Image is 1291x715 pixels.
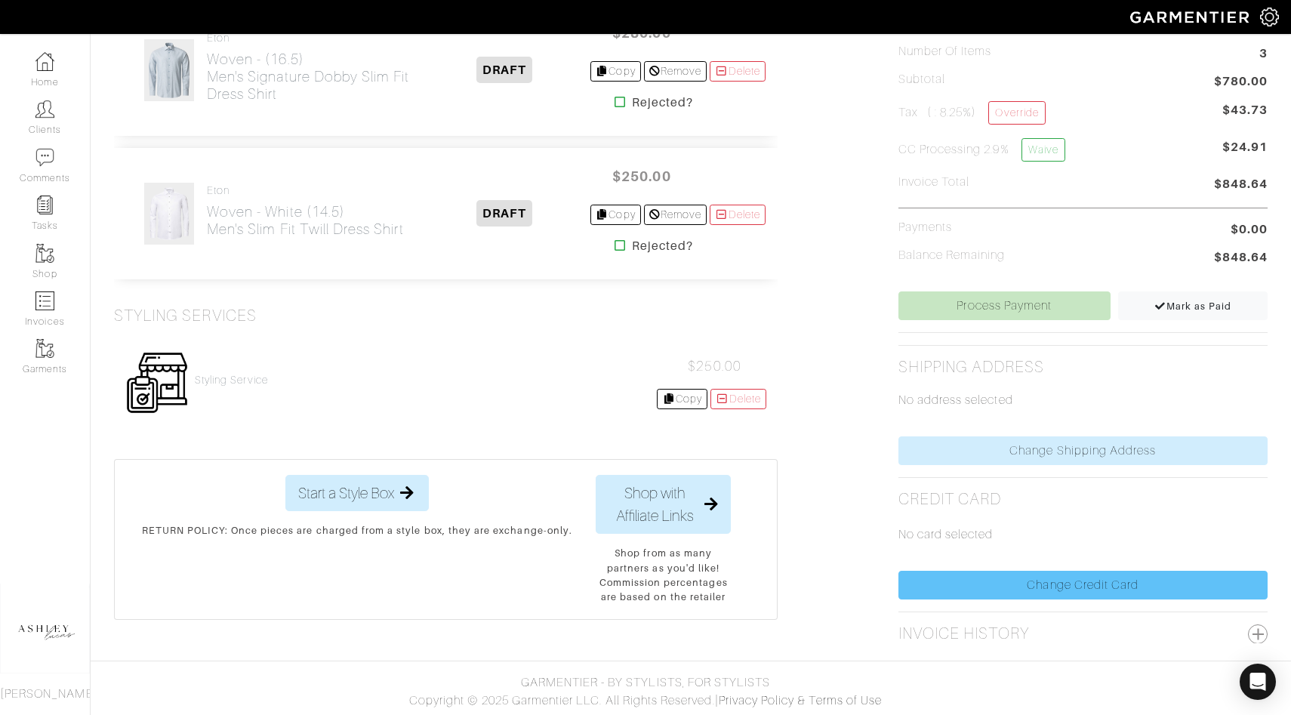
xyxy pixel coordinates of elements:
[125,351,189,415] img: Womens_Service-b2905c8a555b134d70f80a63ccd9711e5cb40bac1cff00c12a43f244cd2c1cd3.png
[1222,138,1268,168] span: $24.91
[207,184,404,238] a: Eton Woven - White (14.5)Men's Slim Fit Twill Dress Shirt
[898,571,1268,599] a: Change Credit Card
[1123,4,1260,30] img: garmentier-logo-header-white-b43fb05a5012e4ada735d5af1a66efaba907eab6374d6393d1fbf88cb4ef424d.png
[35,339,54,358] img: garments-icon-b7da505a4dc4fd61783c78ac3ca0ef83fa9d6f193b1c9dc38574b1d14d53ca28.png
[476,57,531,83] span: DRAFT
[1214,248,1268,269] span: $848.64
[898,45,992,59] h5: Number of Items
[898,101,1046,125] h5: Tax ( : 8.25%)
[143,39,195,102] img: vyahCkojws6J2Yuu1iK2TKLg
[596,475,731,534] button: Shop with Affiliate Links
[609,482,701,527] span: Shop with Affiliate Links
[898,138,1065,162] h5: CC Processing 2.9%
[1021,138,1065,162] a: Waive
[207,203,404,238] h2: Woven - White (14.5) Men's Slim Fit Twill Dress Shirt
[114,307,257,325] h3: Styling Services
[1260,8,1279,26] img: gear-icon-white-bd11855cb880d31180b6d7d6211b90ccbf57a29d726f0c71d8c61bd08dd39cc2.png
[710,389,766,409] a: Delete
[898,291,1111,320] a: Process Payment
[143,182,195,245] img: xnUEkP8LSR3UEcpzF5nfbkKS
[898,490,1002,509] h2: Credit Card
[898,248,1006,263] h5: Balance Remaining
[35,196,54,214] img: reminder-icon-8004d30b9f0a5d33ae49ab947aed9ed385cf756f9e5892f1edd6e32f2345188e.png
[1214,72,1268,93] span: $780.00
[898,358,1045,377] h2: Shipping Address
[207,32,419,45] h4: Eton
[898,175,970,190] h5: Invoice Total
[898,220,952,235] h5: Payments
[644,61,707,82] a: Remove
[1231,220,1268,239] span: $0.00
[207,184,404,197] h4: Eton
[988,101,1045,125] a: Override
[898,624,1030,643] h2: Invoice History
[195,374,268,387] a: Styling Service
[35,291,54,310] img: orders-icon-0abe47150d42831381b5fb84f609e132dff9fe21cb692f30cb5eec754e2cba89.png
[409,694,715,707] span: Copyright © 2025 Garmentier LLC. All Rights Reserved.
[476,200,531,227] span: DRAFT
[596,546,731,604] p: Shop from as many partners as you'd like! Commission percentages are based on the retailer
[590,61,641,82] a: Copy
[898,72,945,87] h5: Subtotal
[35,100,54,119] img: clients-icon-6bae9207a08558b7cb47a8932f037763ab4055f8c8b6bfacd5dc20c3e0201464.png
[590,205,641,225] a: Copy
[142,523,572,538] p: RETURN POLICY: Once pieces are charged from a style box, they are exchange-only.
[1222,101,1268,119] span: $43.73
[1154,300,1232,312] span: Mark as Paid
[898,525,1268,544] p: No card selected
[898,436,1268,465] a: Change Shipping Address
[657,389,707,409] a: Copy
[1214,175,1268,196] span: $848.64
[35,148,54,167] img: comment-icon-a0a6a9ef722e966f86d9cbdc48e553b5cf19dbc54f86b18d962a5391bc8f6eb6.png
[710,205,766,225] a: Delete
[644,205,707,225] a: Remove
[1118,291,1268,320] a: Mark as Paid
[719,694,882,707] a: Privacy Policy & Terms of Use
[298,482,394,504] span: Start a Style Box
[596,160,687,193] span: $250.00
[35,52,54,71] img: dashboard-icon-dbcd8f5a0b271acd01030246c82b418ddd0df26cd7fceb0bd07c9910d44c42f6.png
[632,237,693,255] strong: Rejected?
[632,94,693,112] strong: Rejected?
[207,32,419,103] a: Eton Woven - (16.5)Men's Signature Dobby Slim Fit Dress Shirt
[710,61,766,82] a: Delete
[688,359,741,374] span: $250.00
[898,391,1268,409] p: No address selected
[1259,45,1268,65] span: 3
[35,244,54,263] img: garments-icon-b7da505a4dc4fd61783c78ac3ca0ef83fa9d6f193b1c9dc38574b1d14d53ca28.png
[207,51,419,103] h2: Woven - (16.5) Men's Signature Dobby Slim Fit Dress Shirt
[1240,664,1276,700] div: Open Intercom Messenger
[285,475,429,511] button: Start a Style Box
